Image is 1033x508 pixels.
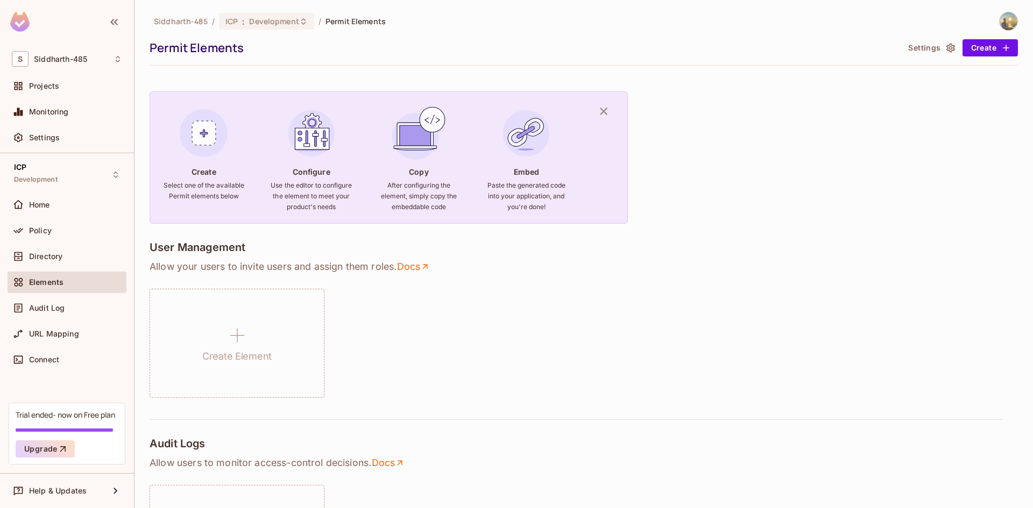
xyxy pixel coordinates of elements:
h1: Create Element [202,348,272,364]
a: Docs [371,456,405,469]
button: Settings [904,39,958,56]
span: Audit Log [29,304,65,312]
span: Permit Elements [326,16,386,26]
h4: User Management [150,241,245,254]
img: Configure Element [282,104,341,162]
h4: Create [192,167,216,177]
span: Elements [29,278,63,287]
span: Home [29,201,50,209]
span: Policy [29,226,52,235]
div: Trial ended- now on Free plan [16,410,115,420]
span: Development [249,16,299,26]
h6: Use the editor to configure the element to meet your product's needs [271,180,352,212]
span: : [242,17,245,26]
img: Copy Element [390,104,448,162]
span: Development [14,175,58,184]
p: Allow users to monitor access-control decisions . [150,456,1018,469]
span: Help & Updates [29,486,87,495]
li: / [212,16,215,26]
span: Monitoring [29,108,69,116]
a: Docs [397,260,430,273]
div: Permit Elements [150,40,898,56]
button: Upgrade [16,440,75,457]
span: ICP [225,16,238,26]
h6: Paste the generated code into your application, and you're done! [485,180,567,212]
img: Siddharth Sharma [1000,12,1017,30]
h4: Copy [409,167,428,177]
h6: After configuring the element, simply copy the embeddable code [378,180,459,212]
span: ICP [14,163,26,171]
span: URL Mapping [29,330,79,338]
span: Connect [29,355,59,364]
span: the active workspace [154,16,208,26]
span: Workspace: Siddharth-485 [34,55,87,63]
span: S [12,51,29,67]
h4: Audit Logs [150,437,206,450]
h4: Embed [514,167,540,177]
h4: Configure [293,167,330,177]
span: Projects [29,82,59,90]
span: Directory [29,252,62,261]
img: Embed Element [497,104,555,162]
button: Create [963,39,1018,56]
img: SReyMgAAAABJRU5ErkJggg== [10,12,30,32]
h6: Select one of the available Permit elements below [163,180,245,202]
img: Create Element [175,104,233,162]
p: Allow your users to invite users and assign them roles . [150,260,1018,273]
span: Settings [29,133,60,142]
li: / [319,16,321,26]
